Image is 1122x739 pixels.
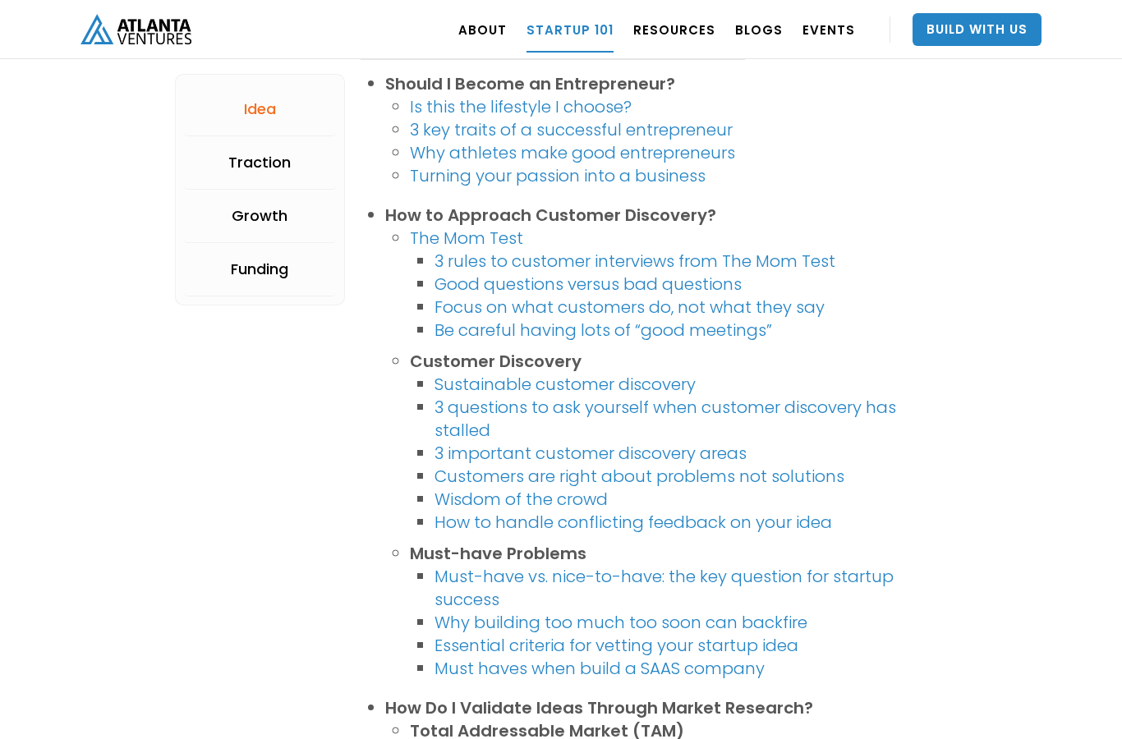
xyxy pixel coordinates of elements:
[435,373,696,396] a: Sustainable customer discovery
[232,208,287,224] div: Growth
[435,488,608,511] a: Wisdom of the crowd
[361,30,745,60] h2: 1.
[184,243,336,296] a: Funding
[435,442,747,465] a: 3 important customer discovery areas
[184,136,336,190] a: Traction
[410,95,632,118] a: Is this the lifestyle I choose?
[435,319,772,342] a: Be careful having lots of “good meetings”
[435,511,832,534] a: How to handle conflicting feedback on your idea
[735,7,783,53] a: BLOGS
[410,164,706,187] a: Turning your passion into a business
[458,7,507,53] a: ABOUT
[410,118,733,141] a: 3 key traits of a successful entrepreneur
[231,261,288,278] div: Funding
[385,696,813,719] strong: How Do I Validate Ideas Through Market Research?
[410,141,735,164] a: Why athletes make good entrepreneurs
[184,190,336,243] a: Growth
[435,634,798,657] a: Essential criteria for vetting your startup idea
[228,154,291,171] div: Traction
[435,396,896,442] a: 3 questions to ask yourself when customer discovery has stalled
[184,83,336,136] a: Idea
[410,350,582,373] strong: Customer Discovery
[913,13,1042,46] a: Build With Us
[435,565,894,611] a: Must-have vs. nice-to-have: the key question for startup success
[410,227,523,250] a: The Mom Test
[435,611,807,634] a: Why building too much too soon can backfire
[435,250,835,273] a: 3 rules to customer interviews from The Mom Test
[802,7,855,53] a: EVENTS
[385,72,675,95] strong: Should I Become an Entrepreneur?
[435,657,765,680] a: Must haves when build a SAAS company
[435,273,742,296] a: Good questions versus bad questions
[410,542,586,565] strong: Must-have Problems
[244,101,276,117] div: Idea
[435,296,825,319] a: Focus on what customers do, not what they say‍
[435,465,844,488] a: Customers are right about problems not solutions
[527,7,614,53] a: Startup 101
[633,7,715,53] a: RESOURCES
[385,204,716,227] strong: How to Approach Customer Discovery?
